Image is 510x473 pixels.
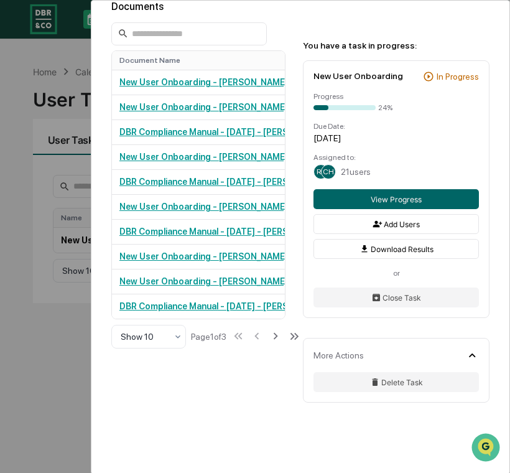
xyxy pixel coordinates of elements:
a: 🔎Data Lookup [7,273,83,296]
a: DBR Compliance Manual - [DATE] - [PERSON_NAME] - Signed [119,301,369,311]
a: New User Onboarding - [PERSON_NAME] [119,152,288,162]
img: Cece Ferraez [12,191,32,211]
a: New User Onboarding - [PERSON_NAME] [119,102,288,112]
a: DBR Compliance Manual - [DATE] - [PERSON_NAME] - Signed [119,177,369,187]
a: New User Onboarding - [PERSON_NAME] [119,202,288,212]
span: [DATE] [110,169,136,179]
img: 1746055101610-c473b297-6a78-478c-a979-82029cc54cd1 [12,95,35,118]
div: Past conversations [12,138,83,148]
button: Start new chat [211,99,226,114]
div: 🖐️ [12,256,22,266]
span: Data Lookup [25,278,78,291]
div: 🔎 [12,279,22,289]
span: Pylon [124,309,151,318]
div: We're available if you need us! [56,108,171,118]
div: Assigned to: [313,153,479,162]
div: Documents [111,1,285,12]
div: [DATE] [313,133,479,143]
div: Start new chat [56,95,204,108]
div: Page 1 of 3 [191,332,226,342]
a: New User Onboarding - [PERSON_NAME] [119,276,288,286]
button: Close Task [313,288,479,307]
span: Attestations [103,255,154,267]
div: 24% [378,103,392,112]
div: or [313,269,479,278]
a: 🖐️Preclearance [7,250,85,272]
span: • [103,169,108,179]
a: Powered byPylon [88,308,151,318]
button: Add Users [313,214,479,234]
a: DBR Compliance Manual - [DATE] - [PERSON_NAME] - Signed [119,127,369,137]
div: In Progress [437,72,479,82]
span: • [103,203,108,213]
span: [DATE] [110,203,136,213]
span: Preclearance [25,255,80,267]
a: New User Onboarding - [PERSON_NAME] - Signed [119,77,325,87]
button: Delete Task [313,372,479,392]
img: Cece Ferraez [12,157,32,177]
span: 21 users [341,167,371,177]
div: More Actions [313,350,364,360]
a: 🗄️Attestations [85,250,159,272]
button: Download Results [313,239,479,259]
th: Document Name [112,51,376,70]
a: DBR Compliance Manual - [DATE] - [PERSON_NAME] - Signed [119,227,369,236]
span: [PERSON_NAME] [39,169,101,179]
a: New User Onboarding - [PERSON_NAME] - Signed [119,251,325,261]
div: 🗄️ [90,256,100,266]
span: RG [317,167,326,176]
button: View Progress [313,189,479,209]
img: 1751574470498-79e402a7-3db9-40a0-906f-966fe37d0ed6 [26,95,49,118]
div: You have a task in progress: [303,40,489,50]
span: [PERSON_NAME] [39,203,101,213]
iframe: Open customer support [470,432,504,466]
span: CH [323,167,334,176]
button: See all [193,136,226,151]
p: How can we help? [12,26,226,46]
div: Progress [313,92,479,101]
div: Due Date: [313,122,479,131]
div: New User Onboarding [313,71,403,81]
